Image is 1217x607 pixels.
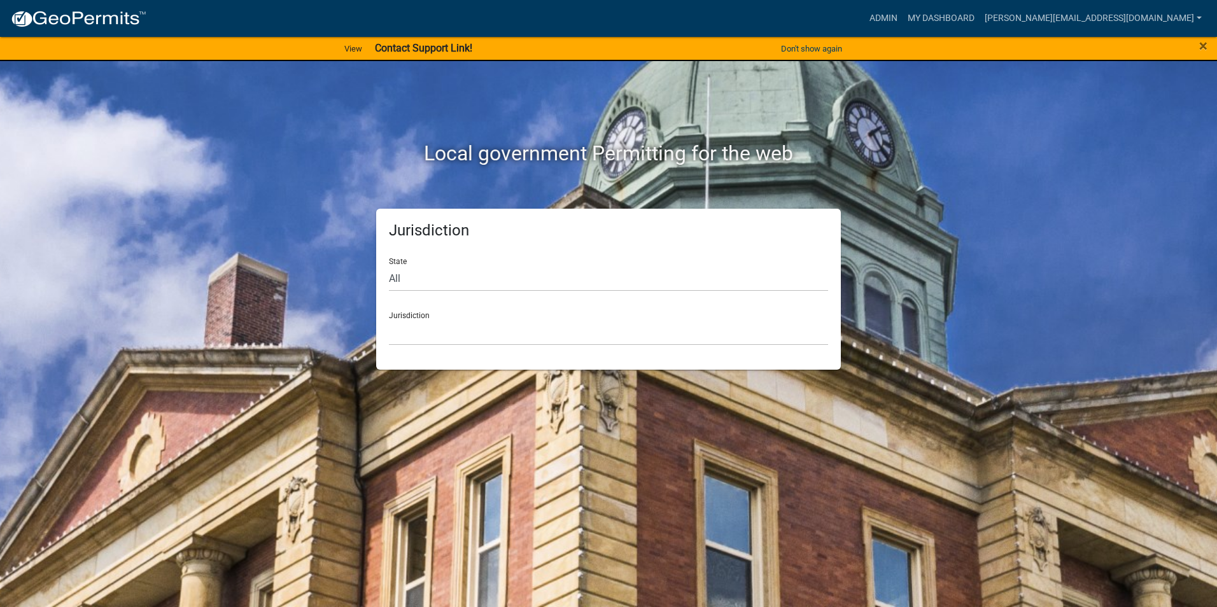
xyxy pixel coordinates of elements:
a: Admin [864,6,903,31]
span: × [1199,37,1207,55]
a: [PERSON_NAME][EMAIL_ADDRESS][DOMAIN_NAME] [980,6,1207,31]
button: Close [1199,38,1207,53]
button: Don't show again [776,38,847,59]
a: My Dashboard [903,6,980,31]
strong: Contact Support Link! [375,42,472,54]
h5: Jurisdiction [389,221,828,240]
h2: Local government Permitting for the web [255,141,962,165]
a: View [339,38,367,59]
